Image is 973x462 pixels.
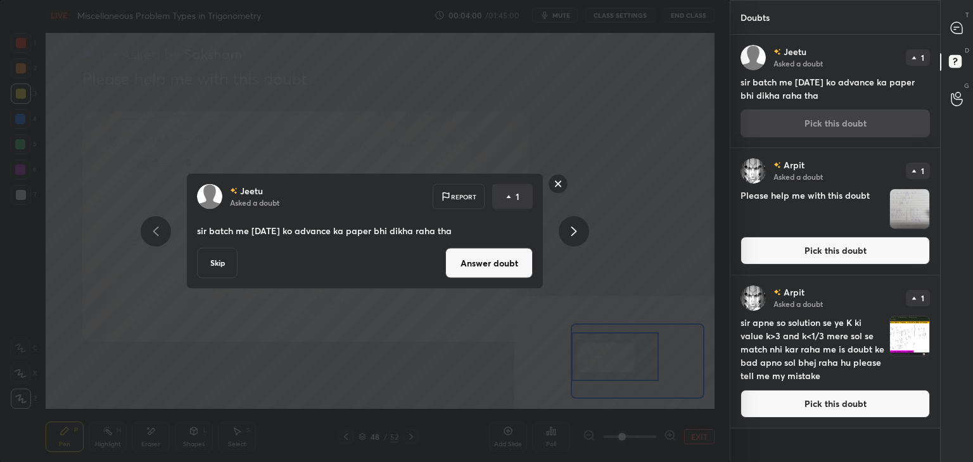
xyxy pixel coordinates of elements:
img: default.png [741,45,766,70]
p: Arpit [784,287,804,297]
img: no-rating-badge.077c3623.svg [230,187,238,194]
h4: sir apne so solution se ye K ki value k>3 and k<1/3 mere sol se match nhi kar raha me is doubt ke... [741,316,884,382]
button: Pick this doubt [741,237,930,265]
img: default.png [197,184,222,209]
p: Asked a doubt [773,172,823,182]
p: T [965,10,969,20]
p: 1 [921,167,924,175]
p: 1 [516,190,519,203]
img: no-rating-badge.077c3623.svg [773,289,781,296]
p: Asked a doubt [773,299,823,309]
p: G [964,81,969,91]
img: no-rating-badge.077c3623.svg [773,49,781,56]
img: no-rating-badge.077c3623.svg [773,162,781,169]
p: Doubts [730,1,780,34]
img: 9f4d1f85fa4f42b7be58317e8bcbbe5a.jpg [741,285,766,311]
p: Jeetu [784,47,806,57]
img: 1756994894TV7JK6.jpg [890,189,929,228]
h4: Please help me with this doubt [741,189,884,229]
img: 9f4d1f85fa4f42b7be58317e8bcbbe5a.jpg [741,158,766,184]
p: D [965,46,969,55]
h4: sir batch me [DATE] ko advance ka paper bhi dikha raha tha [741,75,930,102]
p: Jeetu [240,186,263,196]
button: Skip [197,248,238,278]
button: Pick this doubt [741,390,930,418]
p: 1 [921,54,924,61]
button: Answer doubt [445,248,533,278]
p: Asked a doubt [230,197,279,208]
img: 1756994825W9MX1W.png [890,316,929,356]
div: Report [433,184,485,209]
p: Arpit [784,160,804,170]
p: Asked a doubt [773,58,823,68]
p: 1 [921,294,924,302]
p: sir batch me [DATE] ko advance ka paper bhi dikha raha tha [197,225,533,237]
